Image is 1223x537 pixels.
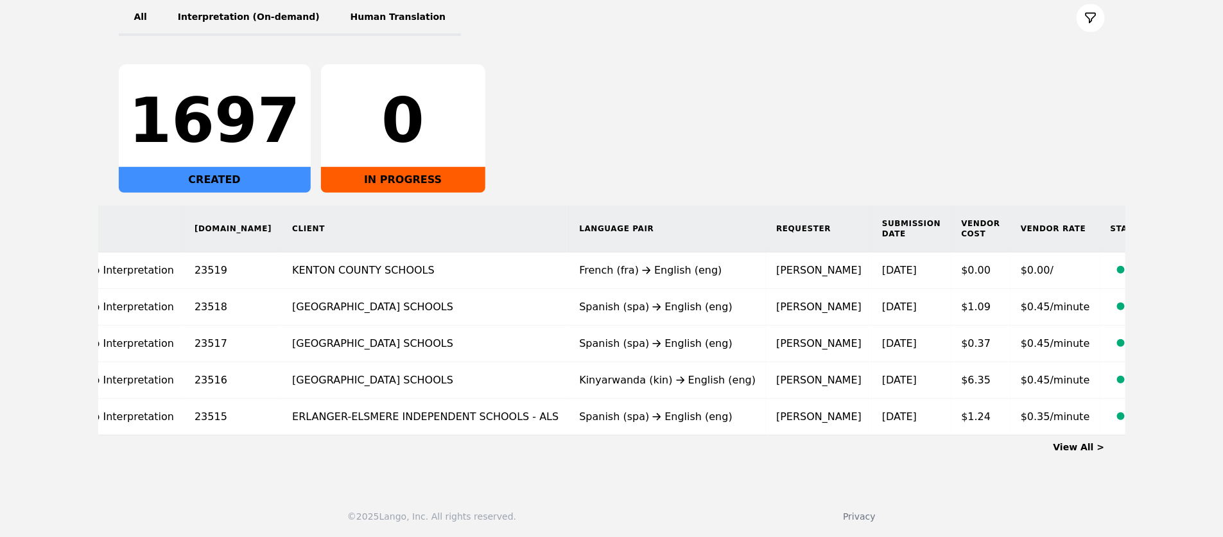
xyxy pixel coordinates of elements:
[579,299,756,315] div: Spanish (spa) English (eng)
[882,337,917,349] time: [DATE]
[951,362,1011,399] td: $6.35
[951,252,1011,289] td: $0.00
[282,206,569,252] th: Client
[951,326,1011,362] td: $0.37
[184,289,282,326] td: 23518
[331,90,475,152] div: 0
[282,326,569,362] td: [GEOGRAPHIC_DATA] SCHOOLS
[347,510,516,523] div: © 2025 Lango, Inc. All rights reserved.
[882,301,917,313] time: [DATE]
[184,362,282,399] td: 23516
[129,90,300,152] div: 1697
[321,167,485,193] div: IN PROGRESS
[579,263,756,278] div: French (fra) English (eng)
[119,167,311,193] div: CREATED
[872,206,951,252] th: Submission Date
[1021,264,1054,276] span: $0.00/
[282,362,569,399] td: [GEOGRAPHIC_DATA] SCHOOLS
[579,373,756,388] div: Kinyarwanda (kin) English (eng)
[1021,301,1090,313] span: $0.45/minute
[1010,206,1100,252] th: Vendor Rate
[1100,206,1197,252] th: Status
[766,206,872,252] th: Requester
[282,289,569,326] td: [GEOGRAPHIC_DATA] SCHOOLS
[1077,4,1105,32] button: Filter
[766,326,872,362] td: [PERSON_NAME]
[184,206,282,252] th: [DOMAIN_NAME]
[951,206,1011,252] th: Vendor Cost
[843,511,876,522] a: Privacy
[766,399,872,436] td: [PERSON_NAME]
[951,399,1011,436] td: $1.24
[579,336,756,351] div: Spanish (spa) English (eng)
[579,409,756,425] div: Spanish (spa) English (eng)
[766,362,872,399] td: [PERSON_NAME]
[184,326,282,362] td: 23517
[766,289,872,326] td: [PERSON_NAME]
[882,374,917,386] time: [DATE]
[882,410,917,423] time: [DATE]
[766,252,872,289] td: [PERSON_NAME]
[282,399,569,436] td: ERLANGER-ELSMERE INDEPENDENT SCHOOLS - ALS
[1021,337,1090,349] span: $0.45/minute
[951,289,1011,326] td: $1.09
[1054,442,1105,452] a: View All >
[184,252,282,289] td: 23519
[184,399,282,436] td: 23515
[282,252,569,289] td: KENTON COUNTY SCHOOLS
[569,206,766,252] th: Language Pair
[882,264,917,276] time: [DATE]
[1021,374,1090,386] span: $0.45/minute
[1021,410,1090,423] span: $0.35/minute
